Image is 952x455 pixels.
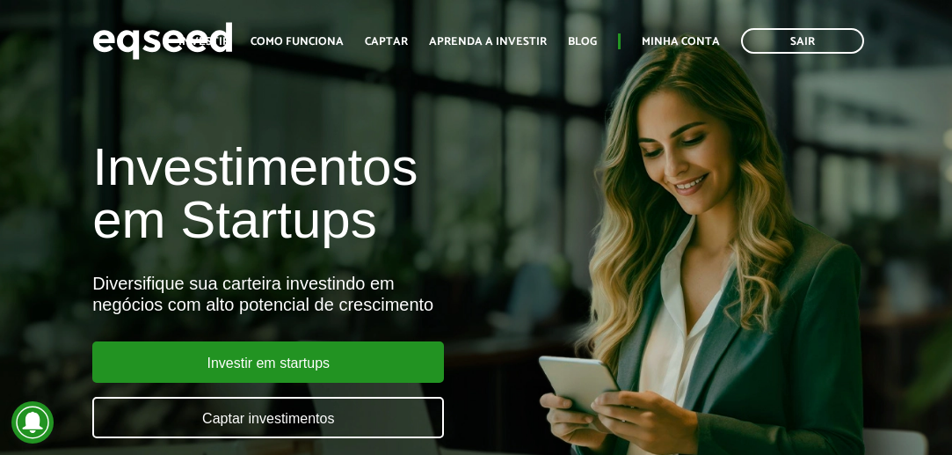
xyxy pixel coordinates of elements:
a: Investir em startups [92,341,444,383]
a: Minha conta [642,36,720,48]
a: Sair [741,28,864,54]
a: Aprenda a investir [429,36,547,48]
img: EqSeed [92,18,233,64]
a: Blog [568,36,597,48]
a: Investir [178,36,229,48]
a: Captar investimentos [92,397,444,438]
a: Captar [365,36,408,48]
h1: Investimentos em Startups [92,141,542,246]
a: Como funciona [251,36,344,48]
div: Diversifique sua carteira investindo em negócios com alto potencial de crescimento [92,273,542,315]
